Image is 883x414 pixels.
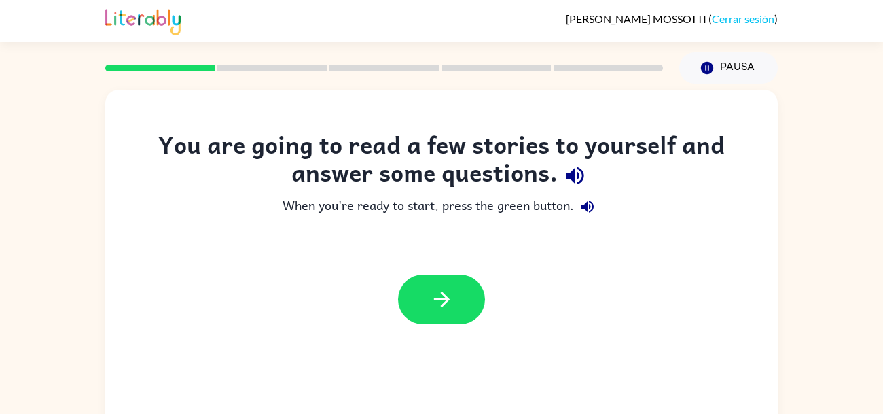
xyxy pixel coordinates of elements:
[105,5,181,35] img: Literably
[712,12,774,25] a: Cerrar sesión
[132,193,751,220] div: When you're ready to start, press the green button.
[132,131,751,193] div: You are going to read a few stories to yourself and answer some questions.
[566,12,708,25] span: [PERSON_NAME] MOSSOTTI
[566,12,778,25] div: ( )
[679,52,778,84] button: Pausa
